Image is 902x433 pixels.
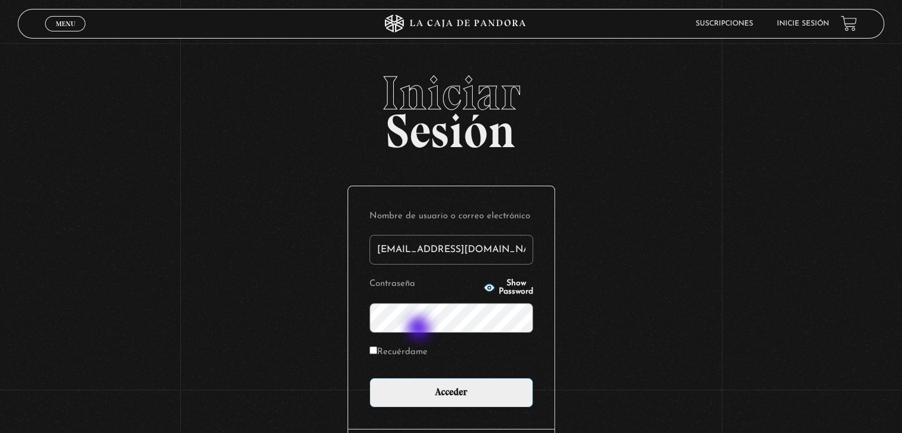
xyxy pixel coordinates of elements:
[777,20,829,27] a: Inicie sesión
[369,378,533,407] input: Acceder
[369,346,377,354] input: Recuérdame
[369,275,480,294] label: Contraseña
[18,69,884,145] h2: Sesión
[369,208,533,226] label: Nombre de usuario o correo electrónico
[483,279,533,296] button: Show Password
[696,20,753,27] a: Suscripciones
[499,279,533,296] span: Show Password
[369,343,428,362] label: Recuérdame
[52,30,79,38] span: Cerrar
[841,15,857,31] a: View your shopping cart
[56,20,75,27] span: Menu
[18,69,884,117] span: Iniciar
